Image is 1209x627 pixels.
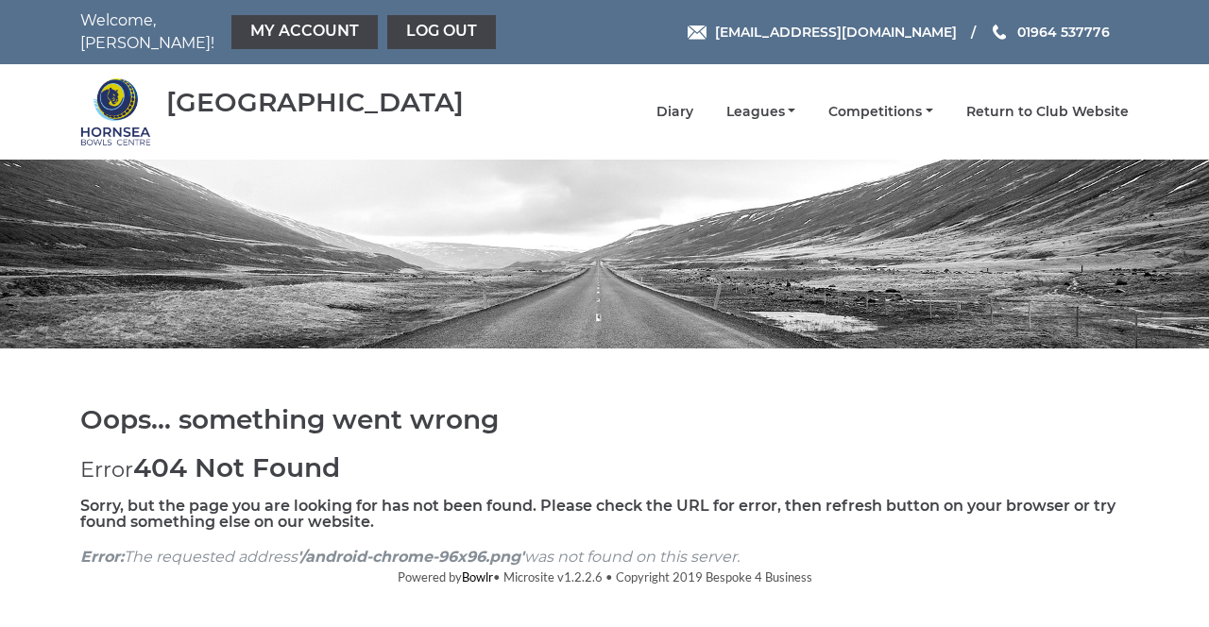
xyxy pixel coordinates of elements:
[231,15,378,49] a: My Account
[80,456,133,483] small: Error
[80,76,151,147] img: Hornsea Bowls Centre
[1017,24,1110,41] span: 01964 537776
[80,9,501,55] nav: Welcome, [PERSON_NAME]!
[828,103,933,121] a: Competitions
[387,15,496,49] a: Log out
[688,25,707,40] img: Email
[166,88,464,117] div: [GEOGRAPHIC_DATA]
[993,25,1006,40] img: Phone us
[966,103,1129,121] a: Return to Club Website
[715,24,957,41] span: [EMAIL_ADDRESS][DOMAIN_NAME]
[398,569,812,585] span: Powered by • Microsite v1.2.2.6 • Copyright 2019 Bespoke 4 Business
[80,405,1129,434] h1: Oops... something went wrong
[726,103,796,121] a: Leagues
[688,22,957,42] a: Email [EMAIL_ADDRESS][DOMAIN_NAME]
[80,546,1129,568] div: The requested address was not found on this server.
[656,103,693,121] a: Diary
[80,453,1129,483] div: 404 Not Found
[298,548,524,566] strong: '/android-chrome-96x96.png'
[80,548,124,566] strong: Error:
[80,498,1129,531] div: Sorry, but the page you are looking for has not been found. Please check the URL for error, then ...
[462,569,493,585] a: Bowlr
[990,22,1110,42] a: Phone us 01964 537776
